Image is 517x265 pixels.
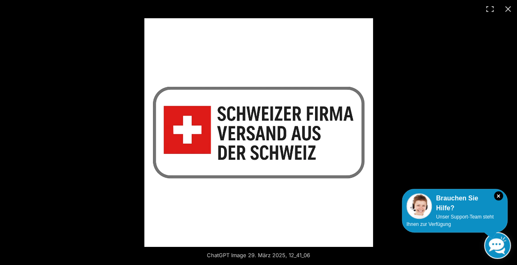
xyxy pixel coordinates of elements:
[494,191,503,200] i: Schließen
[406,193,432,219] img: Customer service
[172,247,345,263] div: ChatGPT Image 29. März 2025, 12_41_06
[406,214,494,227] span: Unser Support-Team steht Ihnen zur Verfügung
[144,18,373,247] img: ChatGPT-Image-29.-Maerz-2025-12_41_06-png.webp
[406,193,503,213] div: Brauchen Sie Hilfe?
